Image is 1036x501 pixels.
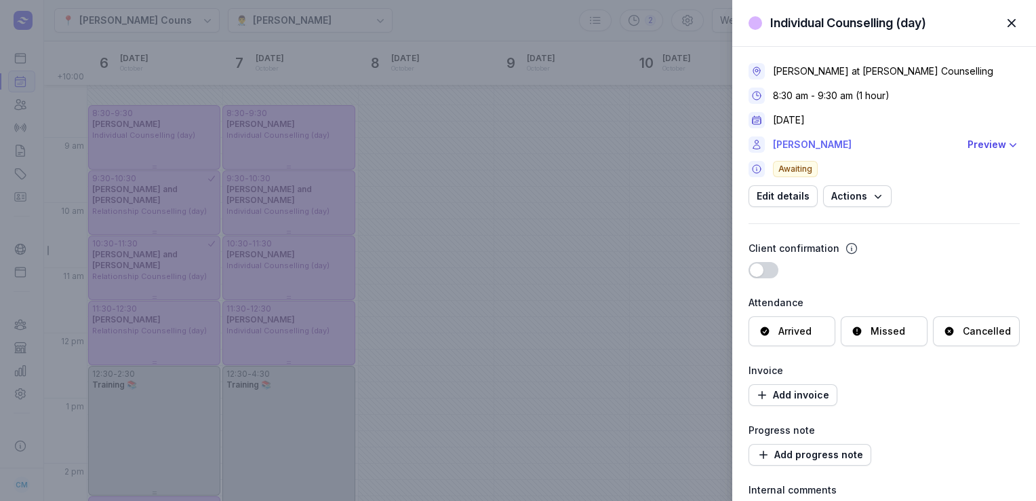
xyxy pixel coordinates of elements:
div: [PERSON_NAME] at [PERSON_NAME] Counselling [773,64,993,78]
span: Add invoice [757,387,829,403]
a: [PERSON_NAME] [773,136,959,153]
div: Arrived [778,324,812,338]
div: Preview [968,136,1006,153]
span: Edit details [757,188,810,204]
div: Client confirmation [749,240,839,257]
button: Actions [823,185,892,207]
div: Internal comments [749,482,1020,498]
div: Individual Counselling (day) [770,15,926,31]
button: Preview [968,136,1020,153]
div: [DATE] [773,113,805,127]
span: Awaiting [773,161,818,177]
div: Progress note [749,422,1020,439]
button: Edit details [749,185,818,207]
div: Missed [871,324,905,338]
span: Actions [831,188,883,204]
span: Add progress note [757,447,863,463]
div: 8:30 am - 9:30 am (1 hour) [773,89,890,103]
div: Invoice [749,363,1020,379]
div: Cancelled [963,324,1011,338]
div: Attendance [749,295,1020,311]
